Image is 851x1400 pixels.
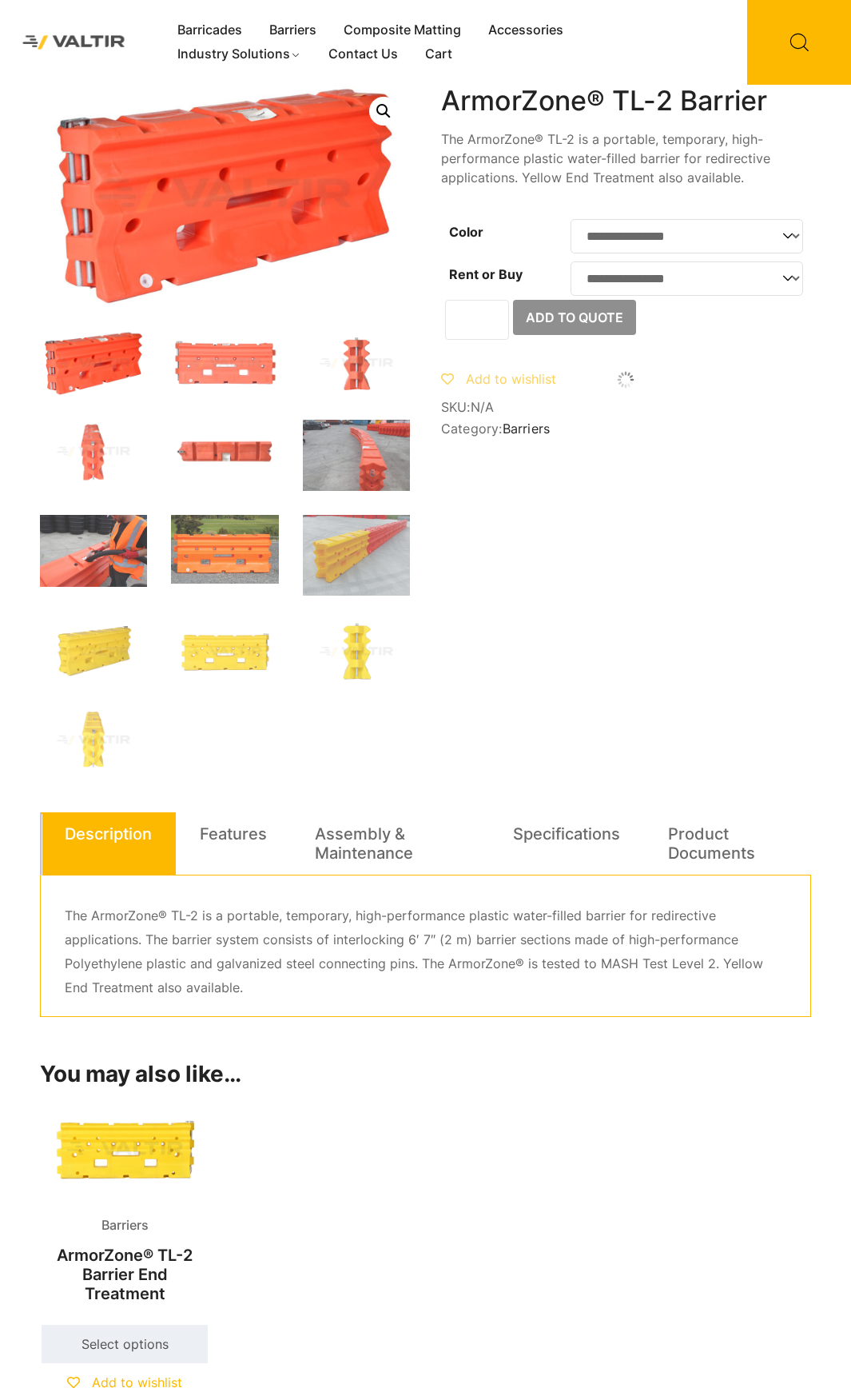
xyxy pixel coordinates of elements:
[65,904,786,1000] p: The ArmorZone® TL-2 is a portable, temporary, high-performance plastic water-filled barrier for r...
[303,420,410,492] img: IMG_8193-scaled-1.jpg
[315,812,465,875] a: Assembly & Maintenance
[471,399,495,415] span: N/A
[42,1325,208,1363] a: Select options for “ArmorZone® TL-2 Barrier End Treatment”
[303,515,410,596] img: CIMG8790-2-scaled-1.jpg
[441,130,811,187] p: The ArmorZone® TL-2 is a portable, temporary, high-performance plastic water-filled barrier for r...
[92,1374,182,1390] span: Add to wishlist
[40,1099,210,1311] a: BarriersArmorZone® TL-2 Barrier End Treatment
[40,420,147,485] img: Armorzone_Org_x1.jpg
[475,18,577,42] a: Accessories
[303,331,410,396] img: Armorzone_Org_Side.jpg
[171,420,278,485] img: Armorzone_Org_Top.jpg
[164,18,256,42] a: Barricades
[12,25,136,60] img: Valtir Rentals
[200,812,267,856] a: Features
[441,85,811,118] h1: ArmorZone® TL-2 Barrier
[513,812,620,856] a: Specifications
[668,812,787,875] a: Product Documents
[40,331,147,396] img: ArmorZone_Org_3Q.jpg
[315,42,412,66] a: Contact Us
[412,42,466,66] a: Cart
[40,1238,210,1312] h2: ArmorZone® TL-2 Barrier End Treatment
[40,515,147,587] img: IMG_8185-scaled-1.jpg
[171,620,278,684] img: Armorzone_Yellow_Front.jpg
[441,400,811,415] span: SKU:
[503,421,551,437] a: Barriers
[40,620,147,684] img: Armorzone_Yellow_3Q.jpg
[89,1214,161,1238] span: Barriers
[171,515,278,584] img: ArmorZone-main-image-scaled-1.jpg
[65,812,152,856] a: Description
[40,1061,811,1088] h2: You may also like…
[164,42,315,66] a: Industry Solutions
[513,300,636,335] button: Add to Quote
[449,266,523,282] label: Rent or Buy
[256,18,330,42] a: Barriers
[40,708,147,773] img: Armorzone_Yellow_Top.jpg
[441,421,811,437] span: Category:
[67,1374,182,1390] a: Add to wishlist
[303,620,410,684] img: Armorzone_Yellow_Side.jpg
[445,300,509,340] input: Product quantity
[330,18,475,42] a: Composite Matting
[449,224,483,240] label: Color
[171,331,278,396] img: Armorzone_Org_Front.jpg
